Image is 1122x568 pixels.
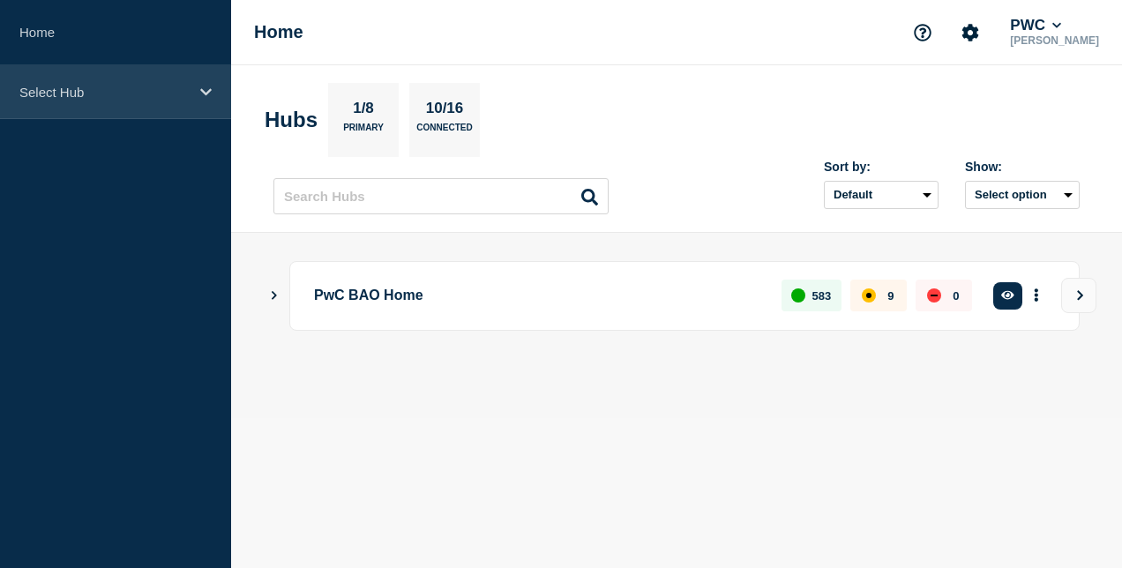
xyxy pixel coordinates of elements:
[254,22,303,42] h1: Home
[1061,278,1096,313] button: View
[953,289,959,303] p: 0
[347,100,381,123] p: 1/8
[273,178,609,214] input: Search Hubs
[965,160,1080,174] div: Show:
[862,288,876,303] div: affected
[812,289,832,303] p: 583
[270,289,279,303] button: Show Connected Hubs
[1025,280,1048,312] button: More actions
[1006,17,1065,34] button: PWC
[904,14,941,51] button: Support
[791,288,805,303] div: up
[314,280,761,312] p: PwC BAO Home
[19,85,189,100] p: Select Hub
[824,160,939,174] div: Sort by:
[1006,34,1103,47] p: [PERSON_NAME]
[419,100,470,123] p: 10/16
[965,181,1080,209] button: Select option
[887,289,894,303] p: 9
[952,14,989,51] button: Account settings
[824,181,939,209] select: Sort by
[927,288,941,303] div: down
[416,123,472,141] p: Connected
[265,108,318,132] h2: Hubs
[343,123,384,141] p: Primary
